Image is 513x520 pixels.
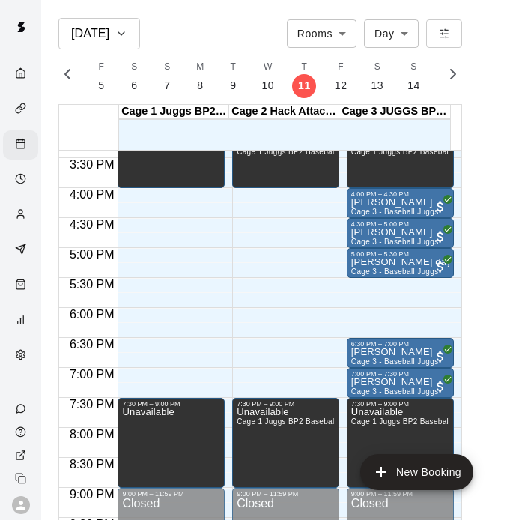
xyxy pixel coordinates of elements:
[433,199,448,214] span: All customers have paid
[216,55,249,98] button: T9
[230,78,236,94] p: 9
[66,308,118,321] span: 6:00 PM
[351,400,449,408] div: 7:30 PM – 9:00 PM
[66,248,118,261] span: 5:00 PM
[433,349,448,364] span: All customers have paid
[66,188,118,201] span: 4:00 PM
[164,60,170,75] span: S
[347,218,454,248] div: 4:30 PM – 5:00 PM: Logan O'Connor
[229,105,339,119] div: Cage 2 Hack Attack Jr.
[66,158,118,171] span: 3:30 PM
[6,12,36,42] img: Swift logo
[183,55,216,98] button: M8
[351,190,449,198] div: 4:00 PM – 4:30 PM
[118,55,151,98] button: S6
[410,60,416,75] span: S
[232,398,339,488] div: 7:30 PM – 9:00 PM: Unavailable
[231,60,237,75] span: T
[339,105,449,119] div: Cage 3 JUGGS BP1 Baseball
[395,55,432,98] button: S14
[433,259,448,274] span: All customers have paid
[122,400,220,408] div: 7:30 PM – 9:00 PM
[351,250,449,258] div: 5:00 PM – 5:30 PM
[261,78,274,94] p: 10
[66,488,118,501] span: 9:00 PM
[66,278,118,291] span: 5:30 PM
[351,387,439,396] span: Cage 3 - Baseball Juggs
[323,55,359,98] button: F12
[287,19,356,47] div: Rooms
[371,78,384,94] p: 13
[164,78,170,94] p: 7
[3,420,41,444] a: Visit help center
[66,458,118,471] span: 8:30 PM
[433,379,448,394] span: All customers have paid
[197,78,203,94] p: 8
[66,368,118,381] span: 7:00 PM
[98,78,104,94] p: 5
[338,60,344,75] span: F
[131,78,137,94] p: 6
[351,370,449,378] div: 7:00 PM – 7:30 PM
[351,340,449,348] div: 6:30 PM – 7:00 PM
[66,338,118,351] span: 6:30 PM
[122,490,220,498] div: 9:00 PM – 11:59 PM
[3,467,41,490] div: Copy public page link
[351,220,449,228] div: 4:30 PM – 5:00 PM
[3,397,41,420] a: Contact Us
[360,454,473,490] button: add
[347,128,454,188] div: 3:00 PM – 4:00 PM: Unavailable
[196,60,204,75] span: M
[99,60,105,75] span: F
[351,357,439,366] span: Cage 3 - Baseball Juggs
[364,19,419,47] div: Day
[131,60,137,75] span: S
[347,188,454,218] div: 4:00 PM – 4:30 PM: Bronson Angus
[66,398,118,411] span: 7:30 PM
[351,490,449,498] div: 9:00 PM – 11:59 PM
[433,229,448,244] span: All customers have paid
[151,55,183,98] button: S7
[351,208,439,216] span: Cage 3 - Baseball Juggs
[347,368,454,398] div: 7:00 PM – 7:30 PM: Hayden Treacy
[347,338,454,368] div: 6:30 PM – 7:00 PM: Conor Backer
[237,490,335,498] div: 9:00 PM – 11:59 PM
[351,238,439,246] span: Cage 3 - Baseball Juggs
[119,105,229,119] div: Cage 1 Juggs BP2 Baseball Juggs BP1 Softball
[3,444,41,467] a: View public page
[264,60,273,75] span: W
[286,55,323,98] button: T11
[237,400,335,408] div: 7:30 PM – 9:00 PM
[232,128,339,188] div: 3:00 PM – 4:00 PM: Unavailable
[298,78,311,94] p: 11
[347,248,454,278] div: 5:00 PM – 5:30 PM: Cristian Kiriakoua day before
[302,60,308,75] span: T
[58,18,140,49] button: [DATE]
[374,60,380,75] span: S
[66,218,118,231] span: 4:30 PM
[347,398,454,488] div: 7:30 PM – 9:00 PM: Unavailable
[407,78,420,94] p: 14
[118,128,225,188] div: 3:00 PM – 4:00 PM: Unavailable
[359,55,396,98] button: S13
[249,55,286,98] button: W10
[66,428,118,441] span: 8:00 PM
[118,398,225,488] div: 7:30 PM – 9:00 PM: Unavailable
[71,23,109,44] h6: [DATE]
[351,267,439,276] span: Cage 3 - Baseball Juggs
[85,55,118,98] button: F5
[335,78,347,94] p: 12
